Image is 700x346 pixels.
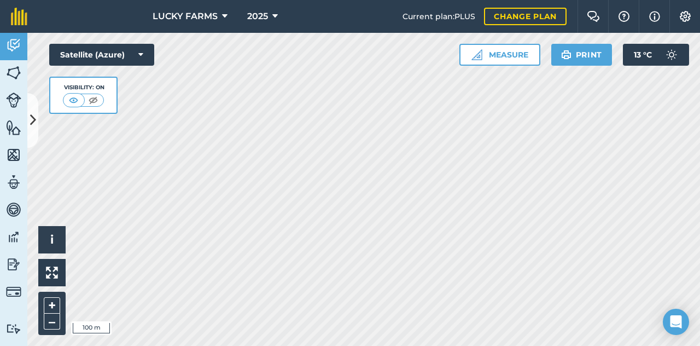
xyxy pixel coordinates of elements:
[649,10,660,23] img: svg+xml;base64,PHN2ZyB4bWxucz0iaHR0cDovL3d3dy53My5vcmcvMjAwMC9zdmciIHdpZHRoPSIxNyIgaGVpZ2h0PSIxNy...
[617,11,631,22] img: A question mark icon
[38,226,66,253] button: i
[63,83,104,92] div: Visibility: On
[50,233,54,246] span: i
[6,201,21,218] img: svg+xml;base64,PD94bWwgdmVyc2lvbj0iMS4wIiBlbmNvZGluZz0idXRmLTgiPz4KPCEtLSBHZW5lcmF0b3I6IEFkb2JlIE...
[561,48,571,61] img: svg+xml;base64,PHN2ZyB4bWxucz0iaHR0cDovL3d3dy53My5vcmcvMjAwMC9zdmciIHdpZHRoPSIxOSIgaGVpZ2h0PSIyNC...
[153,10,218,23] span: LUCKY FARMS
[459,44,540,66] button: Measure
[44,314,60,330] button: –
[623,44,689,66] button: 13 °C
[6,284,21,299] img: svg+xml;base64,PD94bWwgdmVyc2lvbj0iMS4wIiBlbmNvZGluZz0idXRmLTgiPz4KPCEtLSBHZW5lcmF0b3I6IEFkb2JlIE...
[6,65,21,81] img: svg+xml;base64,PHN2ZyB4bWxucz0iaHR0cDovL3d3dy53My5vcmcvMjAwMC9zdmciIHdpZHRoPSI1NiIgaGVpZ2h0PSI2MC...
[247,10,268,23] span: 2025
[6,256,21,273] img: svg+xml;base64,PD94bWwgdmVyc2lvbj0iMS4wIiBlbmNvZGluZz0idXRmLTgiPz4KPCEtLSBHZW5lcmF0b3I6IEFkb2JlIE...
[663,309,689,335] div: Open Intercom Messenger
[86,95,100,106] img: svg+xml;base64,PHN2ZyB4bWxucz0iaHR0cDovL3d3dy53My5vcmcvMjAwMC9zdmciIHdpZHRoPSI1MCIgaGVpZ2h0PSI0MC...
[6,229,21,245] img: svg+xml;base64,PD94bWwgdmVyc2lvbj0iMS4wIiBlbmNvZGluZz0idXRmLTgiPz4KPCEtLSBHZW5lcmF0b3I6IEFkb2JlIE...
[49,44,154,66] button: Satellite (Azure)
[661,44,682,66] img: svg+xml;base64,PD94bWwgdmVyc2lvbj0iMS4wIiBlbmNvZGluZz0idXRmLTgiPz4KPCEtLSBHZW5lcmF0b3I6IEFkb2JlIE...
[11,8,27,25] img: fieldmargin Logo
[471,49,482,60] img: Ruler icon
[6,324,21,334] img: svg+xml;base64,PD94bWwgdmVyc2lvbj0iMS4wIiBlbmNvZGluZz0idXRmLTgiPz4KPCEtLSBHZW5lcmF0b3I6IEFkb2JlIE...
[46,267,58,279] img: Four arrows, one pointing top left, one top right, one bottom right and the last bottom left
[6,93,21,108] img: svg+xml;base64,PD94bWwgdmVyc2lvbj0iMS4wIiBlbmNvZGluZz0idXRmLTgiPz4KPCEtLSBHZW5lcmF0b3I6IEFkb2JlIE...
[6,147,21,163] img: svg+xml;base64,PHN2ZyB4bWxucz0iaHR0cDovL3d3dy53My5vcmcvMjAwMC9zdmciIHdpZHRoPSI1NiIgaGVpZ2h0PSI2MC...
[634,44,652,66] span: 13 ° C
[551,44,612,66] button: Print
[6,37,21,54] img: svg+xml;base64,PD94bWwgdmVyc2lvbj0iMS4wIiBlbmNvZGluZz0idXRmLTgiPz4KPCEtLSBHZW5lcmF0b3I6IEFkb2JlIE...
[67,95,80,106] img: svg+xml;base64,PHN2ZyB4bWxucz0iaHR0cDovL3d3dy53My5vcmcvMjAwMC9zdmciIHdpZHRoPSI1MCIgaGVpZ2h0PSI0MC...
[6,174,21,191] img: svg+xml;base64,PD94bWwgdmVyc2lvbj0iMS4wIiBlbmNvZGluZz0idXRmLTgiPz4KPCEtLSBHZW5lcmF0b3I6IEFkb2JlIE...
[587,11,600,22] img: Two speech bubbles overlapping with the left bubble in the forefront
[44,297,60,314] button: +
[402,10,475,22] span: Current plan : PLUS
[679,11,692,22] img: A cog icon
[484,8,567,25] a: Change plan
[6,119,21,136] img: svg+xml;base64,PHN2ZyB4bWxucz0iaHR0cDovL3d3dy53My5vcmcvMjAwMC9zdmciIHdpZHRoPSI1NiIgaGVpZ2h0PSI2MC...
